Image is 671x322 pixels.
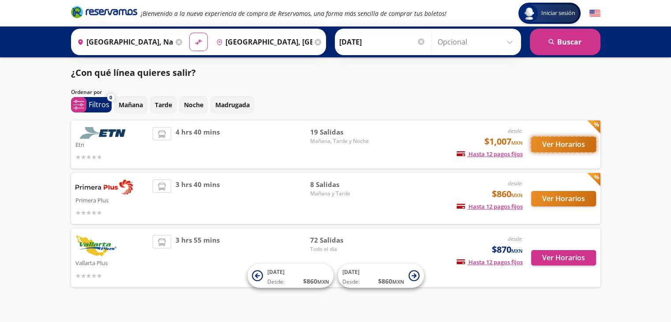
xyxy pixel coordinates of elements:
[155,100,172,109] p: Tarde
[114,96,148,113] button: Mañana
[150,96,177,113] button: Tarde
[176,127,220,162] span: 4 hrs 40 mins
[179,96,208,113] button: Noche
[511,139,523,146] small: MXN
[457,150,523,158] span: Hasta 12 pagos fijos
[109,94,112,101] span: 0
[339,31,426,53] input: Elegir Fecha
[303,277,329,286] span: $ 860
[531,191,596,206] button: Ver Horarios
[141,9,446,18] em: ¡Bienvenido a la nueva experiencia de compra de Reservamos, una forma más sencilla de comprar tus...
[508,180,523,187] em: desde:
[215,100,250,109] p: Madrugada
[267,278,285,286] span: Desde:
[71,5,137,21] a: Brand Logo
[310,190,372,198] span: Mañana y Tarde
[71,88,102,96] p: Ordenar por
[511,247,523,254] small: MXN
[589,8,600,19] button: English
[210,96,255,113] button: Madrugada
[267,268,285,276] span: [DATE]
[247,264,334,288] button: [DATE]Desde:$860MXN
[508,235,523,243] em: desde:
[310,235,372,245] span: 72 Salidas
[457,202,523,210] span: Hasta 12 pagos fijos
[176,180,220,217] span: 3 hrs 40 mins
[71,66,196,79] p: ¿Con qué línea quieres salir?
[508,127,523,135] em: desde:
[89,99,109,110] p: Filtros
[75,195,149,205] p: Primera Plus
[75,180,133,195] img: Primera Plus
[310,127,372,137] span: 19 Salidas
[392,278,404,285] small: MXN
[438,31,517,53] input: Opcional
[213,31,312,53] input: Buscar Destino
[457,258,523,266] span: Hasta 12 pagos fijos
[310,180,372,190] span: 8 Salidas
[75,235,116,257] img: Vallarta Plus
[342,268,360,276] span: [DATE]
[75,257,149,268] p: Vallarta Plus
[378,277,404,286] span: $ 860
[484,135,523,148] span: $1,007
[317,278,329,285] small: MXN
[119,100,143,109] p: Mañana
[492,243,523,256] span: $870
[310,245,372,253] span: Todo el día
[538,9,579,18] span: Iniciar sesión
[184,100,203,109] p: Noche
[71,97,112,112] button: 0Filtros
[338,264,424,288] button: [DATE]Desde:$860MXN
[492,187,523,201] span: $860
[342,278,360,286] span: Desde:
[74,31,173,53] input: Buscar Origen
[511,192,523,198] small: MXN
[75,139,149,150] p: Etn
[176,235,220,281] span: 3 hrs 55 mins
[531,250,596,266] button: Ver Horarios
[530,29,600,55] button: Buscar
[71,5,137,19] i: Brand Logo
[531,137,596,152] button: Ver Horarios
[310,137,372,145] span: Mañana, Tarde y Noche
[75,127,133,139] img: Etn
